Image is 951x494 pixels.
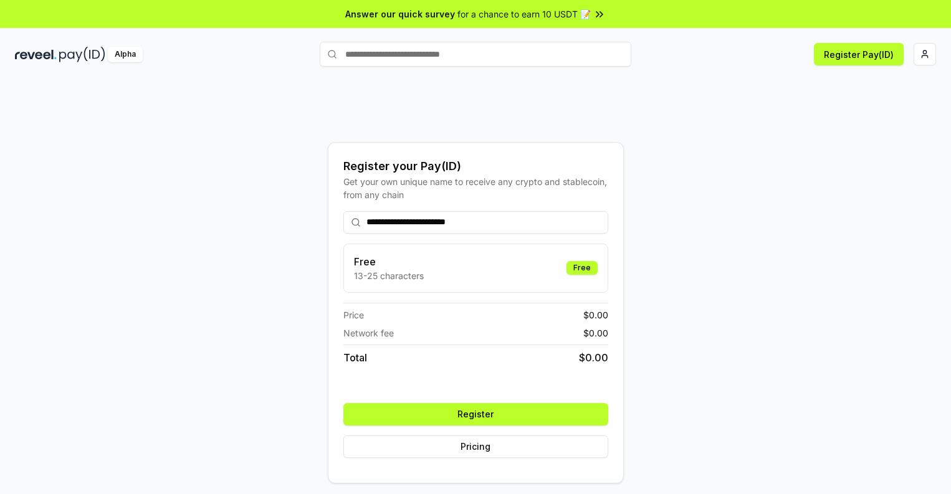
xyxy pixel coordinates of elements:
[343,326,394,340] span: Network fee
[343,403,608,425] button: Register
[583,326,608,340] span: $ 0.00
[345,7,455,21] span: Answer our quick survey
[354,269,424,282] p: 13-25 characters
[814,43,904,65] button: Register Pay(ID)
[354,254,424,269] h3: Free
[343,175,608,201] div: Get your own unique name to receive any crypto and stablecoin, from any chain
[108,47,143,62] div: Alpha
[59,47,105,62] img: pay_id
[343,158,608,175] div: Register your Pay(ID)
[566,261,598,275] div: Free
[583,308,608,321] span: $ 0.00
[343,435,608,458] button: Pricing
[15,47,57,62] img: reveel_dark
[343,308,364,321] span: Price
[343,350,367,365] span: Total
[579,350,608,365] span: $ 0.00
[457,7,591,21] span: for a chance to earn 10 USDT 📝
